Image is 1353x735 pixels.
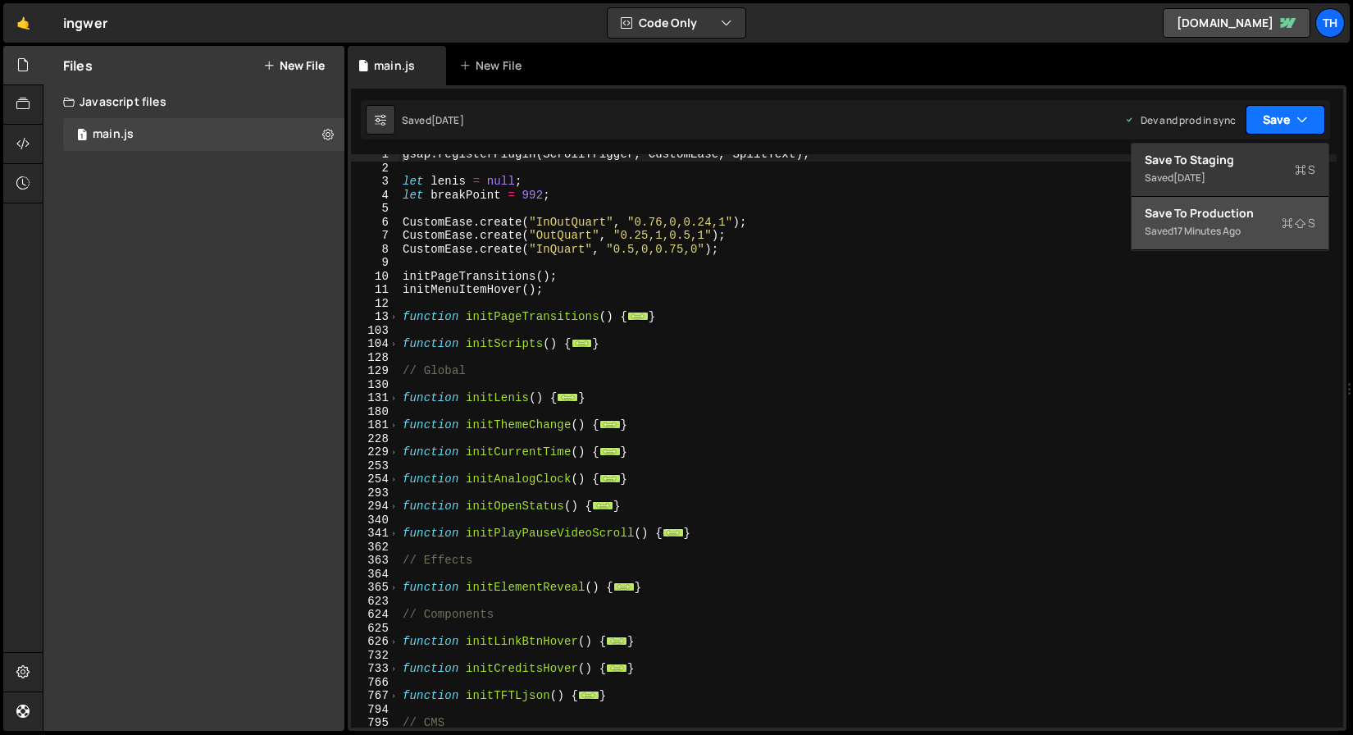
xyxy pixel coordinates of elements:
[1315,8,1345,38] a: Th
[351,283,399,297] div: 11
[43,85,344,118] div: Javascript files
[351,378,399,392] div: 130
[351,581,399,595] div: 365
[557,393,578,402] span: ...
[351,703,399,717] div: 794
[351,175,399,189] div: 3
[1295,162,1315,178] span: S
[663,528,684,537] span: ...
[613,582,635,591] span: ...
[351,229,399,243] div: 7
[1145,152,1315,168] div: Save to Staging
[351,649,399,663] div: 732
[1132,197,1328,250] button: Save to ProductionS Saved17 minutes ago
[351,486,399,500] div: 293
[1145,221,1315,241] div: Saved
[351,162,399,176] div: 2
[351,541,399,555] div: 362
[63,57,93,75] h2: Files
[351,297,399,311] div: 12
[351,324,399,338] div: 103
[627,312,649,321] span: ...
[351,148,399,162] div: 1
[606,664,627,673] span: ...
[351,189,399,203] div: 4
[351,391,399,405] div: 131
[351,662,399,676] div: 733
[63,13,107,33] div: ingwer
[402,113,464,127] div: Saved
[351,364,399,378] div: 129
[459,57,528,74] div: New File
[599,447,621,456] span: ...
[351,716,399,730] div: 795
[599,420,621,429] span: ...
[263,59,325,72] button: New File
[351,418,399,432] div: 181
[1282,215,1315,231] span: S
[351,202,399,216] div: 5
[351,622,399,636] div: 625
[351,445,399,459] div: 229
[77,130,87,143] span: 1
[351,676,399,690] div: 766
[63,118,344,151] div: 16346/44192.js
[1145,205,1315,221] div: Save to Production
[93,127,134,142] div: main.js
[608,8,745,38] button: Code Only
[351,243,399,257] div: 8
[351,459,399,473] div: 253
[351,568,399,582] div: 364
[351,432,399,446] div: 228
[431,113,464,127] div: [DATE]
[351,351,399,365] div: 128
[351,514,399,527] div: 340
[1145,168,1315,188] div: Saved
[351,595,399,609] div: 623
[351,554,399,568] div: 363
[3,3,43,43] a: 🤙
[351,608,399,622] div: 624
[1132,144,1328,197] button: Save to StagingS Saved[DATE]
[1173,171,1205,185] div: [DATE]
[374,57,415,74] div: main.js
[351,216,399,230] div: 6
[1246,105,1325,135] button: Save
[351,635,399,649] div: 626
[351,256,399,270] div: 9
[1163,8,1310,38] a: [DOMAIN_NAME]
[1124,113,1236,127] div: Dev and prod in sync
[606,637,627,646] span: ...
[351,689,399,703] div: 767
[351,310,399,324] div: 13
[571,339,592,348] span: ...
[351,405,399,419] div: 180
[351,472,399,486] div: 254
[351,270,399,284] div: 10
[578,691,599,700] span: ...
[351,337,399,351] div: 104
[351,527,399,541] div: 341
[592,501,613,510] span: ...
[351,500,399,514] div: 294
[1173,224,1241,238] div: 17 minutes ago
[599,474,621,483] span: ...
